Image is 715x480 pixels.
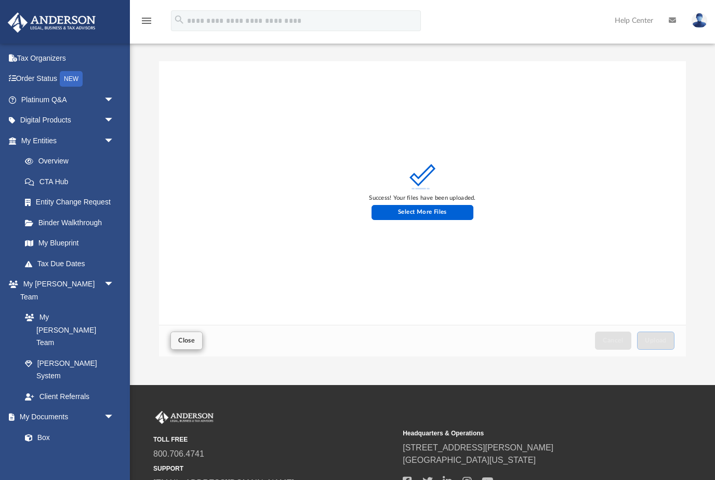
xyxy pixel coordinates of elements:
button: Close [170,332,203,350]
a: My Entitiesarrow_drop_down [7,130,130,151]
span: arrow_drop_down [104,407,125,428]
a: [STREET_ADDRESS][PERSON_NAME] [403,443,553,452]
span: arrow_drop_down [104,274,125,295]
span: Upload [645,337,667,344]
a: Platinum Q&Aarrow_drop_down [7,89,130,110]
img: Anderson Advisors Platinum Portal [5,12,99,33]
a: menu [140,20,153,27]
span: Cancel [603,337,624,344]
span: Close [178,337,195,344]
a: Digital Productsarrow_drop_down [7,110,130,131]
button: Upload [637,332,674,350]
img: User Pic [692,13,707,28]
small: TOLL FREE [153,435,395,444]
small: Headquarters & Operations [403,429,645,438]
a: [PERSON_NAME] System [15,353,125,386]
div: Success! Your files have been uploaded. [369,194,475,203]
a: [GEOGRAPHIC_DATA][US_STATE] [403,456,536,464]
a: My Documentsarrow_drop_down [7,407,125,428]
span: arrow_drop_down [104,130,125,152]
a: Box [15,427,120,448]
a: My [PERSON_NAME] Teamarrow_drop_down [7,274,125,307]
div: Upload [159,61,685,356]
a: Entity Change Request [15,192,130,213]
small: SUPPORT [153,464,395,473]
a: Binder Walkthrough [15,212,130,233]
i: search [174,14,185,25]
button: Cancel [595,332,631,350]
a: Client Referrals [15,386,125,407]
a: 800.706.4741 [153,449,204,458]
label: Select More Files [372,205,474,220]
div: NEW [60,71,83,87]
a: Tax Organizers [7,48,130,68]
a: My [PERSON_NAME] Team [15,307,120,353]
span: arrow_drop_down [104,89,125,111]
a: Order StatusNEW [7,68,130,90]
a: Overview [15,151,130,172]
span: arrow_drop_down [104,110,125,131]
a: My Blueprint [15,233,125,254]
a: Tax Due Dates [15,253,130,274]
i: menu [140,15,153,27]
img: Anderson Advisors Platinum Portal [153,411,216,424]
a: CTA Hub [15,171,130,192]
